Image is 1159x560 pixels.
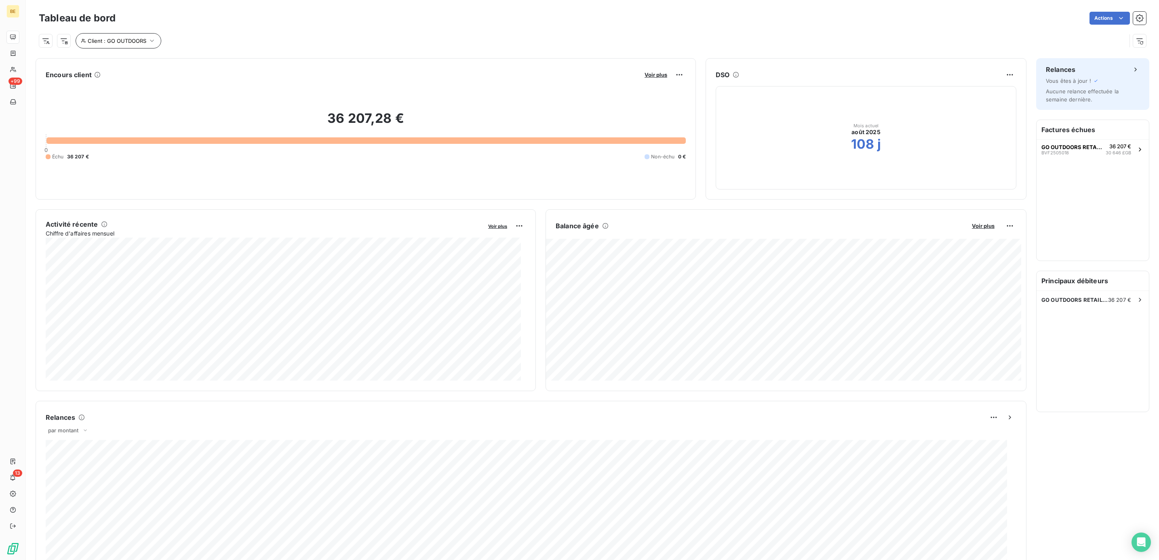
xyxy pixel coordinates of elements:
h6: Relances [46,413,75,422]
span: Client : GO OUTDOORS [88,38,146,44]
h6: Principaux débiteurs [1037,271,1149,291]
div: BE [6,5,19,18]
h2: j [877,136,881,152]
span: 36 207 € [67,153,89,160]
span: +99 [8,78,22,85]
button: GO OUTDOORS RETAIL LIMITEDBVF250501836 207 €30 646 £GB [1037,139,1149,159]
h3: Tableau de bord [39,11,116,25]
button: Actions [1089,12,1130,25]
span: Voir plus [972,223,995,229]
span: 0 € [678,153,686,160]
img: Logo LeanPay [6,542,19,555]
button: Voir plus [642,71,670,78]
span: 36 207 € [1108,297,1131,303]
a: +99 [6,79,19,92]
span: 13 [13,469,22,477]
span: Non-échu [651,153,674,160]
span: Voir plus [488,223,507,229]
span: Aucune relance effectuée la semaine dernière. [1046,88,1119,103]
span: 0 [44,147,48,153]
h6: Balance âgée [556,221,599,231]
span: 36 207 € [1109,143,1131,149]
span: GO OUTDOORS RETAIL LIMITED [1041,297,1108,303]
span: Voir plus [645,72,667,78]
div: Open Intercom Messenger [1132,533,1151,552]
h2: 108 [851,136,874,152]
span: par montant [48,427,79,434]
button: Client : GO OUTDOORS [76,33,161,48]
h6: Factures échues [1037,120,1149,139]
span: Échu [52,153,64,160]
button: Voir plus [969,222,997,229]
button: Voir plus [486,222,510,229]
span: Vous êtes à jour ! [1046,78,1091,84]
span: août 2025 [851,128,880,136]
span: Mois actuel [853,123,879,128]
span: GO OUTDOORS RETAIL LIMITED [1041,144,1102,150]
h2: 36 207,28 € [46,110,686,135]
h6: DSO [716,70,729,80]
h6: Activité récente [46,219,98,229]
h6: Relances [1046,65,1075,74]
h6: Encours client [46,70,92,80]
span: Chiffre d'affaires mensuel [46,229,483,238]
span: 30 646 £GB [1106,149,1131,156]
span: BVF2505018 [1041,150,1069,155]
